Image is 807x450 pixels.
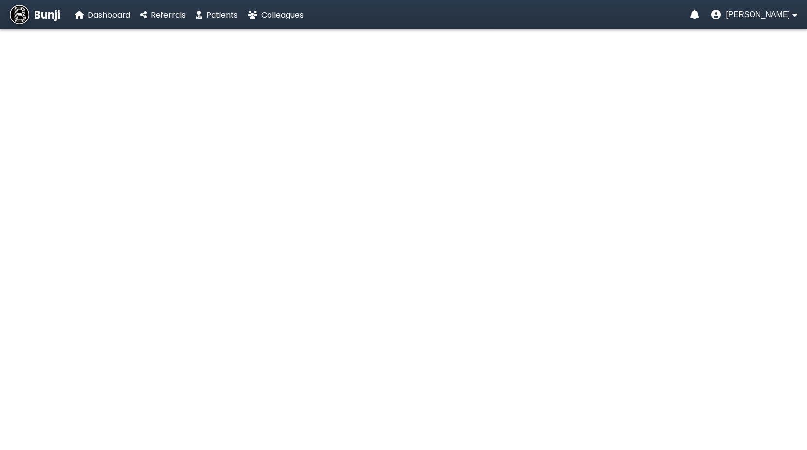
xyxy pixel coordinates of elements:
[248,9,304,21] a: Colleagues
[711,10,797,19] button: User menu
[726,10,790,19] span: [PERSON_NAME]
[196,9,238,21] a: Patients
[88,9,130,20] span: Dashboard
[151,9,186,20] span: Referrals
[75,9,130,21] a: Dashboard
[10,5,29,24] img: Bunji Dental Referral Management
[34,7,60,23] span: Bunji
[690,10,699,19] a: Notifications
[261,9,304,20] span: Colleagues
[206,9,238,20] span: Patients
[10,5,60,24] a: Bunji
[140,9,186,21] a: Referrals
